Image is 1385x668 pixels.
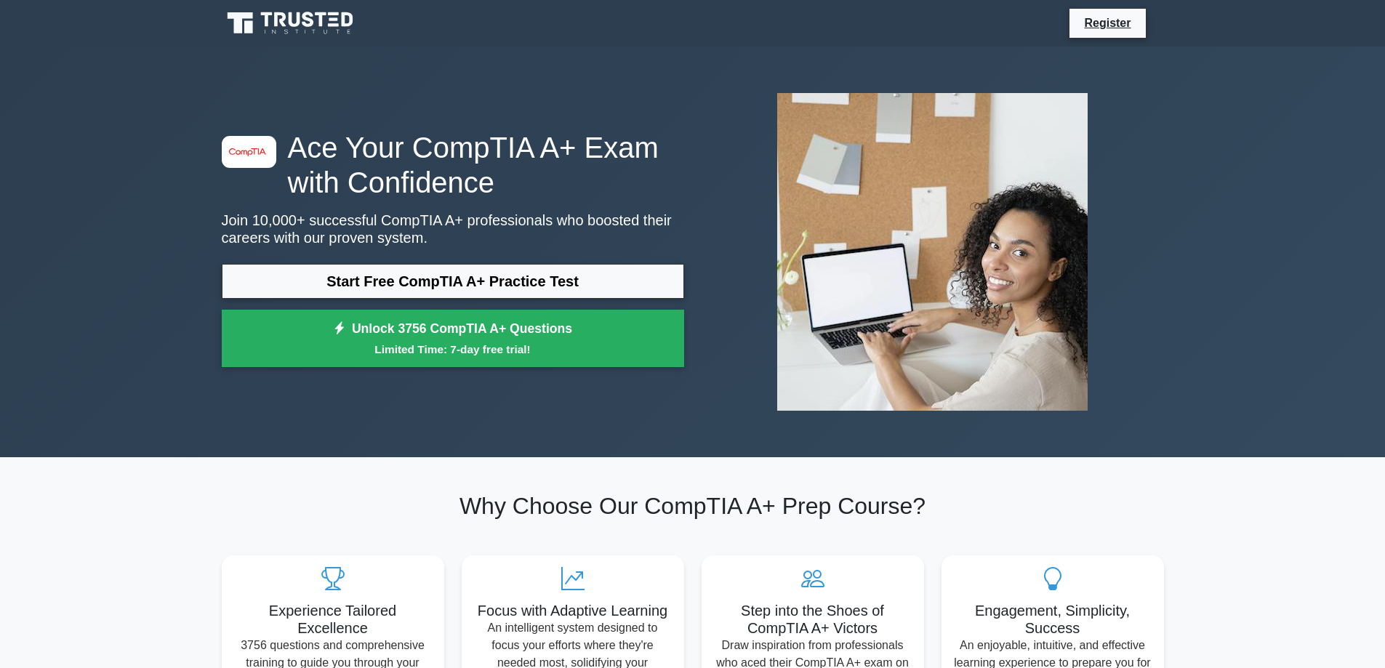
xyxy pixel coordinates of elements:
[953,602,1152,637] h5: Engagement, Simplicity, Success
[713,602,912,637] h5: Step into the Shoes of CompTIA A+ Victors
[222,310,684,368] a: Unlock 3756 CompTIA A+ QuestionsLimited Time: 7-day free trial!
[473,602,673,619] h5: Focus with Adaptive Learning
[240,341,666,358] small: Limited Time: 7-day free trial!
[222,130,684,200] h1: Ace Your CompTIA A+ Exam with Confidence
[1075,14,1139,32] a: Register
[233,602,433,637] h5: Experience Tailored Excellence
[222,264,684,299] a: Start Free CompTIA A+ Practice Test
[222,492,1164,520] h2: Why Choose Our CompTIA A+ Prep Course?
[222,212,684,246] p: Join 10,000+ successful CompTIA A+ professionals who boosted their careers with our proven system.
